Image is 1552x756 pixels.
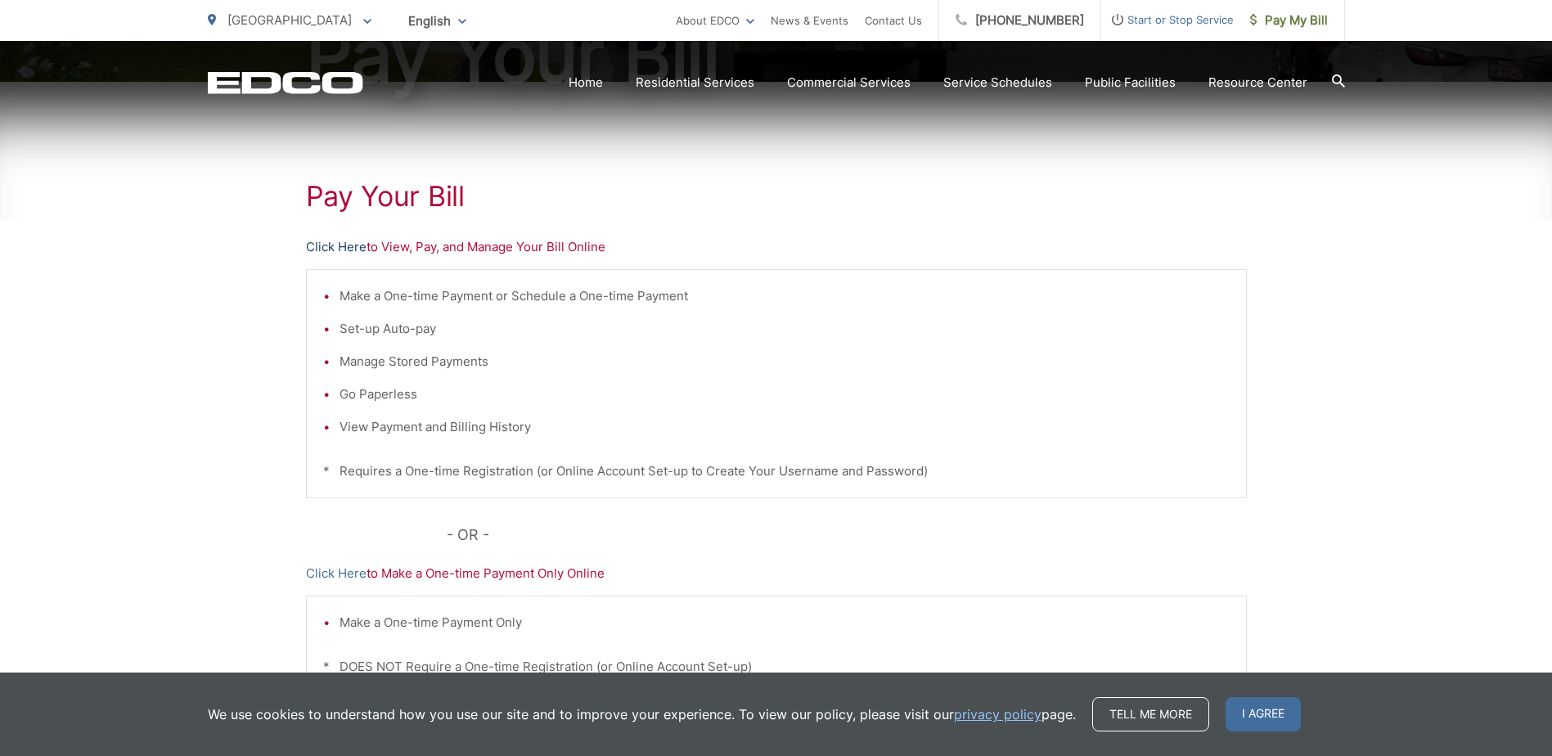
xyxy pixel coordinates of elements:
a: Commercial Services [787,73,911,92]
li: View Payment and Billing History [340,417,1230,437]
span: [GEOGRAPHIC_DATA] [227,12,352,28]
span: I agree [1226,697,1301,731]
li: Make a One-time Payment or Schedule a One-time Payment [340,286,1230,306]
h1: Pay Your Bill [306,180,1247,213]
p: * DOES NOT Require a One-time Registration (or Online Account Set-up) [323,657,1230,677]
p: We use cookies to understand how you use our site and to improve your experience. To view our pol... [208,704,1076,724]
a: Home [569,73,603,92]
a: Service Schedules [943,73,1052,92]
a: About EDCO [676,11,754,30]
span: English [396,7,479,35]
a: News & Events [771,11,848,30]
p: * Requires a One-time Registration (or Online Account Set-up to Create Your Username and Password) [323,461,1230,481]
a: Public Facilities [1085,73,1176,92]
li: Go Paperless [340,385,1230,404]
a: Click Here [306,564,367,583]
a: EDCD logo. Return to the homepage. [208,71,363,94]
a: Click Here [306,237,367,257]
a: privacy policy [954,704,1041,724]
p: to View, Pay, and Manage Your Bill Online [306,237,1247,257]
p: to Make a One-time Payment Only Online [306,564,1247,583]
a: Contact Us [865,11,922,30]
a: Residential Services [636,73,754,92]
li: Set-up Auto-pay [340,319,1230,339]
span: Pay My Bill [1250,11,1328,30]
li: Make a One-time Payment Only [340,613,1230,632]
a: Resource Center [1208,73,1307,92]
p: - OR - [447,523,1247,547]
li: Manage Stored Payments [340,352,1230,371]
a: Tell me more [1092,697,1209,731]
